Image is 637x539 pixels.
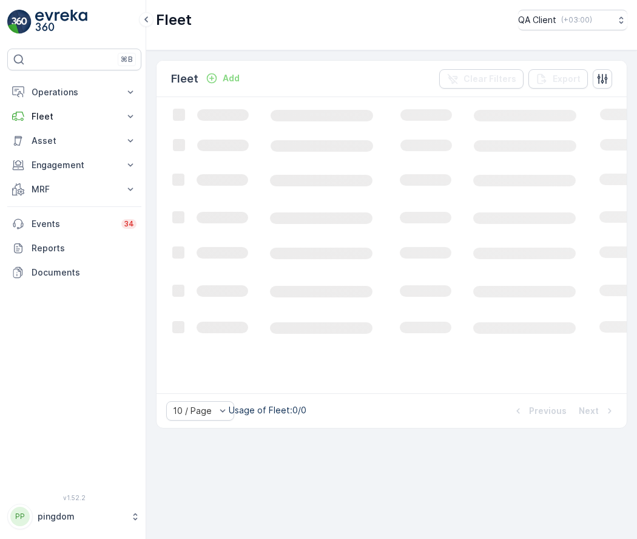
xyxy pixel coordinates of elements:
button: Next [578,404,617,418]
button: Add [201,71,244,86]
p: Reports [32,242,136,254]
p: QA Client [518,14,556,26]
button: Operations [7,80,141,104]
button: Previous [511,404,568,418]
p: MRF [32,183,117,195]
p: ( +03:00 ) [561,15,592,25]
p: ⌘B [121,55,133,64]
div: PP [10,507,30,526]
button: Clear Filters [439,69,524,89]
p: Next [579,405,599,417]
p: pingdom [38,510,124,523]
p: Fleet [171,70,198,87]
p: Engagement [32,159,117,171]
img: logo_light-DOdMpM7g.png [35,10,87,34]
p: Previous [529,405,567,417]
p: Usage of Fleet : 0/0 [229,404,306,416]
span: v 1.52.2 [7,494,141,501]
p: Add [223,72,240,84]
button: Fleet [7,104,141,129]
a: Events34 [7,212,141,236]
a: Documents [7,260,141,285]
p: Asset [32,135,117,147]
a: Reports [7,236,141,260]
p: Export [553,73,581,85]
p: Fleet [32,110,117,123]
button: Export [528,69,588,89]
img: logo [7,10,32,34]
p: Documents [32,266,136,279]
button: QA Client(+03:00) [518,10,627,30]
button: Engagement [7,153,141,177]
button: Asset [7,129,141,153]
p: Fleet [156,10,192,30]
p: Events [32,218,114,230]
p: 34 [124,219,134,229]
p: Operations [32,86,117,98]
button: MRF [7,177,141,202]
p: Clear Filters [463,73,516,85]
button: PPpingdom [7,504,141,529]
